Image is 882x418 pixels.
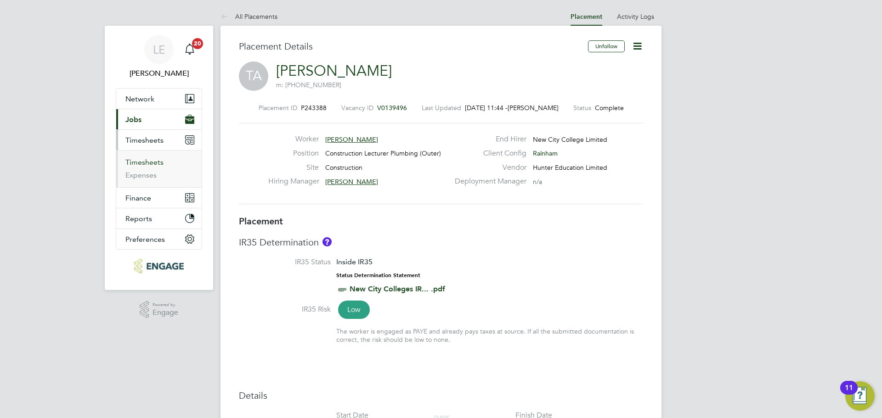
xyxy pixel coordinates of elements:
[338,301,370,319] span: Low
[268,149,319,158] label: Position
[125,158,164,167] a: Timesheets
[465,104,508,112] span: [DATE] 11:44 -
[533,163,607,172] span: Hunter Education Limited
[239,216,283,227] b: Placement
[125,214,152,223] span: Reports
[125,171,157,179] a: Expenses
[125,115,141,124] span: Jobs
[449,134,526,144] label: End Hirer
[116,89,202,109] button: Network
[325,163,362,172] span: Construction
[125,194,151,202] span: Finance
[276,62,392,80] a: [PERSON_NAME]
[845,381,875,411] button: Open Resource Center, 11 new notifications
[325,178,378,186] span: [PERSON_NAME]
[105,26,213,290] nav: Main navigation
[533,135,607,144] span: New City College Limited
[449,163,526,173] label: Vendor
[276,81,341,89] span: m: [PHONE_NUMBER]
[350,284,445,293] a: New City Colleges IR... .pdf
[134,259,183,273] img: huntereducation-logo-retina.png
[192,38,203,49] span: 20
[533,149,558,157] span: Rainham
[325,149,441,157] span: Construction Lecturer Plumbing (Outer)
[336,272,420,279] strong: Status Determination Statement
[336,327,643,344] div: The worker is engaged as PAYE and already pays taxes at source. If all the submitted documentatio...
[116,208,202,229] button: Reports
[239,61,268,91] span: TA
[239,257,331,267] label: IR35 Status
[220,12,277,21] a: All Placements
[239,40,581,52] h3: Placement Details
[422,104,461,112] label: Last Updated
[181,35,199,64] a: 20
[325,135,378,144] span: [PERSON_NAME]
[125,95,154,103] span: Network
[140,301,179,318] a: Powered byEngage
[573,104,591,112] label: Status
[595,104,624,112] span: Complete
[116,109,202,129] button: Jobs
[125,235,165,244] span: Preferences
[341,104,373,112] label: Vacancy ID
[571,13,602,21] a: Placement
[259,104,297,112] label: Placement ID
[116,259,202,273] a: Go to home page
[153,301,178,309] span: Powered by
[116,68,202,79] span: Laurence Elkington
[239,390,643,401] h3: Details
[449,149,526,158] label: Client Config
[116,130,202,150] button: Timesheets
[116,188,202,208] button: Finance
[153,44,165,56] span: LE
[322,237,332,246] button: About IR35
[116,35,202,79] a: LE[PERSON_NAME]
[449,177,526,186] label: Deployment Manager
[125,136,164,145] span: Timesheets
[116,150,202,187] div: Timesheets
[301,104,327,112] span: P243388
[533,178,542,186] span: n/a
[377,104,407,112] span: V0139496
[508,104,559,112] span: [PERSON_NAME]
[845,388,853,400] div: 11
[268,177,319,186] label: Hiring Manager
[588,40,625,52] button: Unfollow
[239,236,643,248] h3: IR35 Determination
[617,12,654,21] a: Activity Logs
[153,309,178,317] span: Engage
[116,229,202,249] button: Preferences
[336,257,373,266] span: Inside IR35
[268,163,319,173] label: Site
[239,305,331,314] label: IR35 Risk
[268,134,319,144] label: Worker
